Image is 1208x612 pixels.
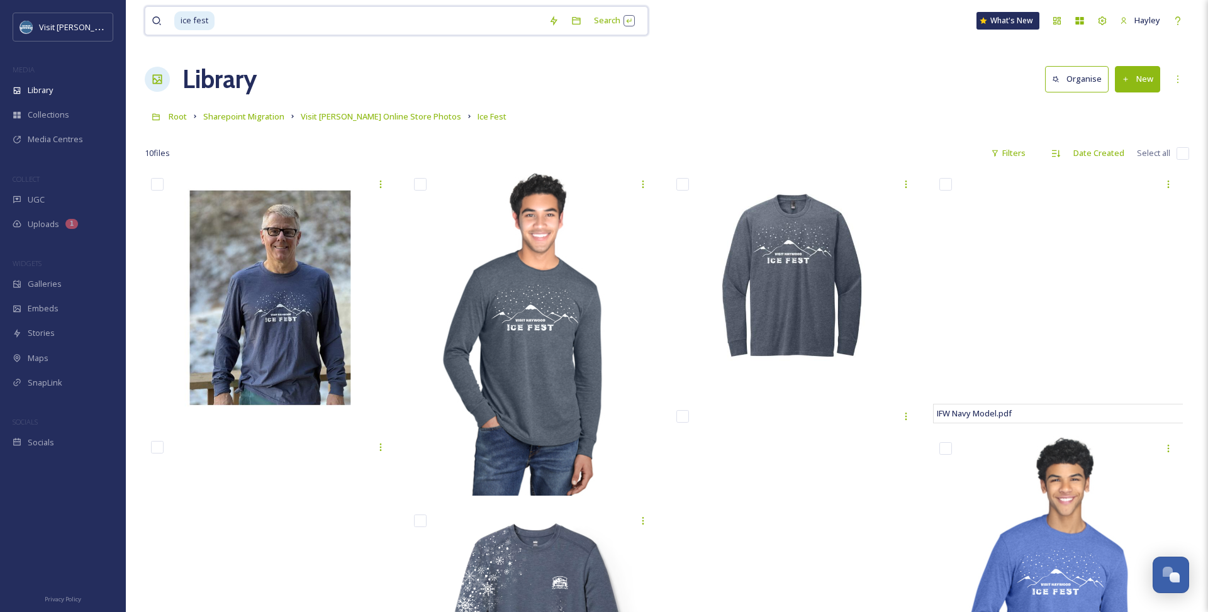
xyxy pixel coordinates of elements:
button: Organise [1045,66,1109,92]
span: Root [169,111,187,122]
a: Privacy Policy [45,591,81,606]
a: Root [169,109,187,124]
div: Filters [985,141,1032,165]
button: Open Chat [1153,557,1189,593]
img: 2 14.png [408,172,658,496]
span: IFW Navy Model.pdf [937,408,1012,419]
span: Select all [1137,147,1170,159]
span: 10 file s [145,147,170,159]
a: Visit [PERSON_NAME] Online Store Photos [301,109,461,124]
span: Galleries [28,278,62,290]
span: SnapLink [28,377,62,389]
span: Socials [28,437,54,448]
span: Maps [28,352,48,364]
a: Sharepoint Migration [203,109,284,124]
button: New [1115,66,1160,92]
span: Stories [28,327,55,339]
span: MEDIA [13,65,35,74]
span: Sharepoint Migration [203,111,284,122]
a: Ice Fest [478,109,506,124]
div: Date Created [1067,141,1131,165]
div: 1 [65,219,78,229]
span: ice fest [174,11,215,30]
span: UGC [28,194,45,206]
span: Ice Fest [478,111,506,122]
span: Privacy Policy [45,595,81,603]
span: Media Centres [28,133,83,145]
a: Hayley [1114,8,1166,33]
img: IFW Shirts nAVY.jpg [670,172,920,391]
a: Library [182,60,257,98]
div: Search [588,8,641,33]
span: COLLECT [13,174,40,184]
span: Library [28,84,53,96]
img: IFW Navy L Modeled.jpg [145,172,395,422]
span: Visit [PERSON_NAME] Online Store Photos [301,111,461,122]
span: Collections [28,109,69,121]
span: Hayley [1134,14,1160,26]
span: SOCIALS [13,417,38,426]
span: WIDGETS [13,259,42,268]
span: Visit [PERSON_NAME] [39,21,119,33]
img: images.png [20,21,33,33]
span: Embeds [28,303,59,314]
span: Uploads [28,218,59,230]
a: What's New [976,12,1039,30]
